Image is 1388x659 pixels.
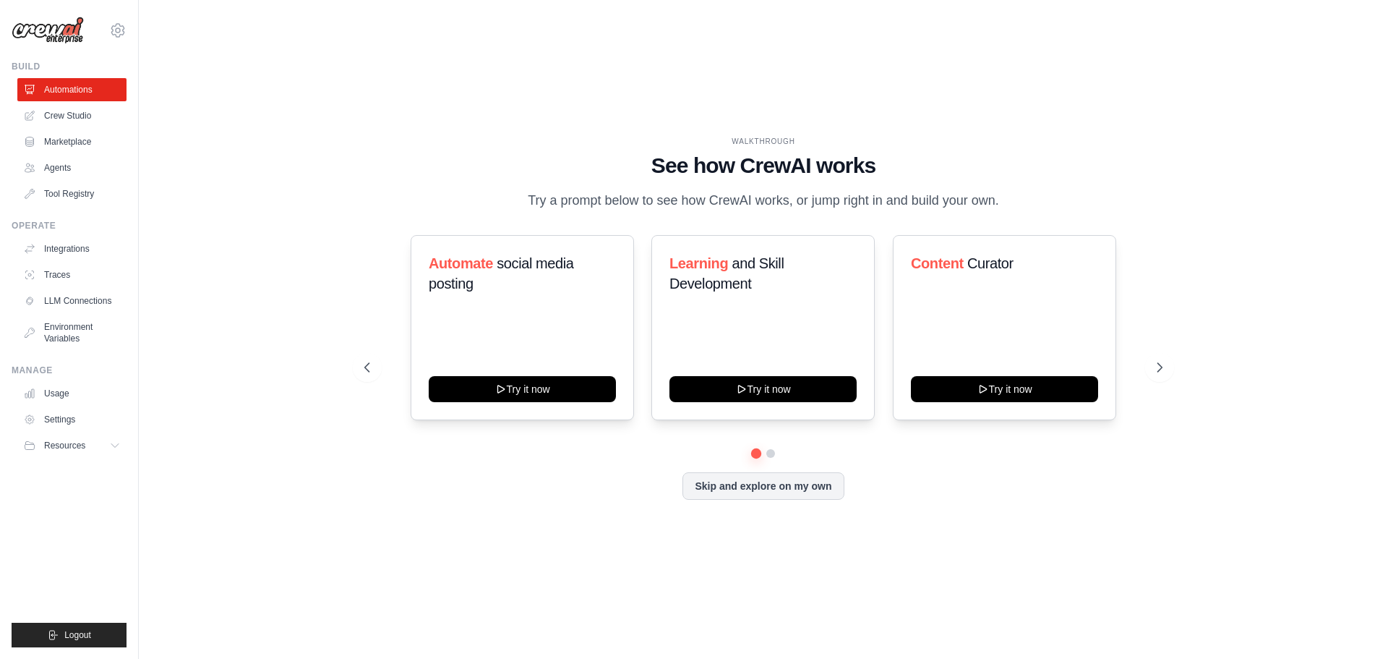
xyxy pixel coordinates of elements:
[429,376,616,402] button: Try it now
[17,104,127,127] a: Crew Studio
[12,623,127,647] button: Logout
[429,255,493,271] span: Automate
[17,408,127,431] a: Settings
[17,315,127,350] a: Environment Variables
[17,263,127,286] a: Traces
[967,255,1014,271] span: Curator
[17,182,127,205] a: Tool Registry
[682,472,844,500] button: Skip and explore on my own
[64,629,91,641] span: Logout
[17,156,127,179] a: Agents
[669,376,857,402] button: Try it now
[17,289,127,313] a: LLM Connections
[911,376,1098,402] button: Try it now
[44,440,85,451] span: Resources
[12,61,127,72] div: Build
[911,255,964,271] span: Content
[17,78,127,101] a: Automations
[520,190,1006,211] p: Try a prompt below to see how CrewAI works, or jump right in and build your own.
[12,17,84,44] img: Logo
[17,382,127,405] a: Usage
[364,136,1162,147] div: WALKTHROUGH
[669,255,784,292] span: and Skill Development
[429,255,574,292] span: social media posting
[669,255,728,271] span: Learning
[364,153,1162,179] h1: See how CrewAI works
[17,130,127,153] a: Marketplace
[12,220,127,231] div: Operate
[17,237,127,260] a: Integrations
[17,434,127,457] button: Resources
[12,365,127,376] div: Manage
